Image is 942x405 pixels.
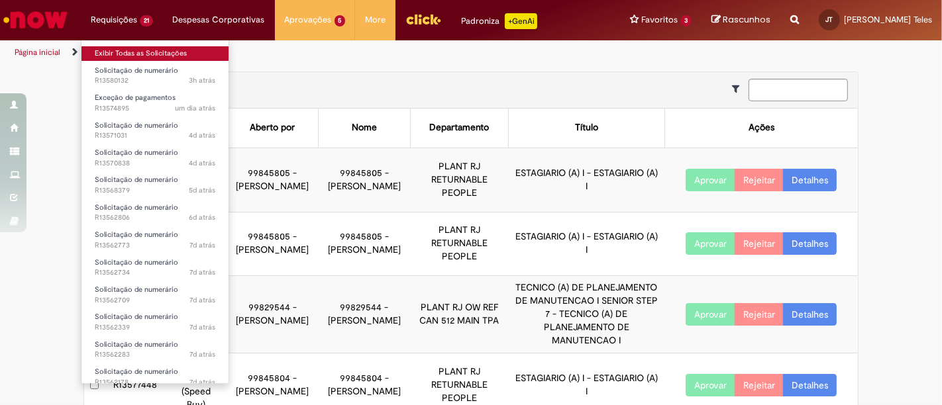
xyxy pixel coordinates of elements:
time: 24/09/2025 10:37:30 [189,377,215,387]
time: 25/09/2025 17:49:47 [189,185,215,195]
span: Solicitação de numerário [95,120,178,130]
span: 5 [335,15,346,26]
a: Página inicial [15,47,60,58]
td: 99845805 - [PERSON_NAME] [227,212,319,276]
span: Solicitação de numerário [95,339,178,349]
span: Solicitação de numerário [95,175,178,185]
span: Favoritos [641,13,678,26]
td: PLANT RJ OW REF CAN 512 MAIN TPA [410,276,508,353]
time: 26/09/2025 14:28:20 [189,158,215,168]
span: um dia atrás [175,103,215,113]
span: R13562734 [95,267,215,278]
div: Aberto por [250,121,295,134]
time: 30/09/2025 09:33:48 [189,75,215,85]
span: 5d atrás [189,185,215,195]
button: Aprovar [686,232,735,255]
td: ESTAGIARIO (A) I - ESTAGIARIO (A) I [508,212,664,276]
time: 29/09/2025 08:19:51 [175,103,215,113]
i: Mostrar filtros para: Suas Solicitações [732,84,746,93]
td: 99829544 - [PERSON_NAME] [227,276,319,353]
a: Aberto R13574895 : Exceção de pagamentos [81,91,229,115]
span: Solicitação de numerário [95,285,178,294]
span: Aprovações [285,13,332,26]
span: 7d atrás [189,267,215,277]
a: Rascunhos [711,14,770,26]
span: 6d atrás [189,212,215,222]
span: Solicitação de numerário [95,202,178,212]
div: Título [575,121,598,134]
a: Exibir Todas as Solicitações [81,46,229,61]
time: 24/09/2025 11:57:04 [189,295,215,305]
a: Aberto R13570838 : Solicitação de numerário [81,146,229,170]
span: 21 [140,15,153,26]
span: R13568379 [95,185,215,196]
span: Solicitação de numerário [95,257,178,267]
td: 99845805 - [PERSON_NAME] [319,148,411,212]
span: More [365,13,386,26]
span: JT [826,15,833,24]
td: 99845805 - [PERSON_NAME] [319,212,411,276]
a: Aberto R13562734 : Solicitação de numerário [81,255,229,280]
time: 24/09/2025 12:17:44 [189,212,215,222]
img: ServiceNow [1,7,70,33]
div: Padroniza [461,13,537,29]
span: Solicitação de numerário [95,66,178,75]
button: Rejeitar [735,169,784,191]
span: R13574895 [95,103,215,114]
a: Detalhes [783,232,837,255]
span: [PERSON_NAME] Teles [844,14,932,25]
time: 24/09/2025 11:00:04 [189,322,215,332]
td: TECNICO (A) DE PLANEJAMENTO DE MANUTENCAO I SENIOR STEP 7 - TECNICO (A) DE PLANEJAMENTO DE MANUTE... [508,276,664,353]
a: Aberto R13562283 : Solicitação de numerário [81,337,229,362]
span: 4d atrás [189,130,215,140]
a: Detalhes [783,374,837,396]
a: Aberto R13571031 : Solicitação de numerário [81,118,229,143]
p: +GenAi [505,13,537,29]
a: Aberto R13562178 : Solicitação de numerário [81,365,229,389]
span: 3h atrás [189,75,215,85]
span: Despesas Corporativas [173,13,265,26]
span: R13570838 [95,158,215,169]
span: R13562806 [95,212,215,223]
button: Aprovar [686,303,735,326]
a: Detalhes [783,303,837,326]
span: R13562709 [95,295,215,306]
button: Aprovar [686,169,735,191]
span: 3 [680,15,692,26]
button: Rejeitar [735,303,784,326]
span: 7d atrás [189,349,215,359]
span: 4d atrás [189,158,215,168]
span: R13562178 [95,377,215,388]
span: Rascunhos [723,13,770,26]
span: R13580132 [95,75,215,86]
span: Requisições [91,13,137,26]
div: Nome [352,121,377,134]
span: R13562339 [95,322,215,333]
img: click_logo_yellow_360x200.png [405,9,441,29]
td: ESTAGIARIO (A) I - ESTAGIARIO (A) I [508,148,664,212]
a: Aberto R13580132 : Solicitação de numerário [81,64,229,88]
span: Solicitação de numerário [95,312,178,322]
a: Detalhes [783,169,837,191]
span: Solicitação de numerário [95,367,178,377]
td: 99845805 - [PERSON_NAME] [227,148,319,212]
ul: Trilhas de página [10,40,618,65]
td: 99829544 - [PERSON_NAME] [319,276,411,353]
a: Aberto R13562339 : Solicitação de numerário [81,310,229,334]
span: R13562283 [95,349,215,360]
td: PLANT RJ RETURNABLE PEOPLE [410,148,508,212]
span: R13571031 [95,130,215,141]
a: Aberto R13562806 : Solicitação de numerário [81,201,229,225]
time: 24/09/2025 10:54:23 [189,349,215,359]
a: Aberto R13562709 : Solicitação de numerário [81,283,229,307]
span: 7d atrás [189,295,215,305]
td: PLANT RJ RETURNABLE PEOPLE [410,212,508,276]
span: 7d atrás [189,377,215,387]
span: Solicitação de numerário [95,230,178,240]
span: Solicitação de numerário [95,148,178,157]
button: Rejeitar [735,232,784,255]
ul: Requisições [81,40,229,384]
span: 7d atrás [189,240,215,250]
span: R13562773 [95,240,215,251]
time: 24/09/2025 12:00:24 [189,267,215,277]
